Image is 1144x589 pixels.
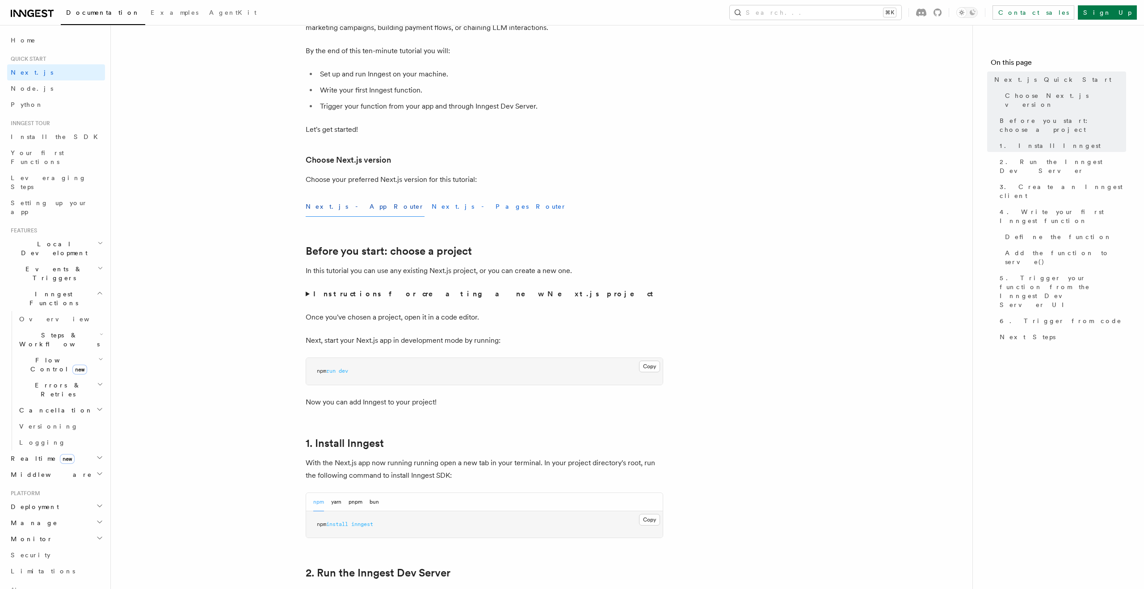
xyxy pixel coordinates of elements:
button: Manage [7,515,105,531]
a: Security [7,547,105,563]
span: 6. Trigger from code [1000,316,1122,325]
a: 2. Run the Inngest Dev Server [306,567,450,579]
a: 2. Run the Inngest Dev Server [996,154,1126,179]
span: Documentation [66,9,140,16]
button: bun [370,493,379,511]
button: Events & Triggers [7,261,105,286]
button: Middleware [7,467,105,483]
button: Next.js - App Router [306,197,425,217]
span: Realtime [7,454,75,463]
button: npm [313,493,324,511]
a: Add the function to serve() [1001,245,1126,270]
a: Home [7,32,105,48]
p: Now you can add Inngest to your project! [306,396,663,408]
a: Python [7,97,105,113]
span: Logging [19,439,66,446]
span: Examples [151,9,198,16]
span: Choose Next.js version [1005,91,1126,109]
span: Manage [7,518,58,527]
a: Next.js [7,64,105,80]
span: Next.js Quick Start [994,75,1111,84]
button: Search...⌘K [730,5,901,20]
p: Let's get started! [306,123,663,136]
span: Errors & Retries [16,381,97,399]
strong: Instructions for creating a new Next.js project [313,290,657,298]
span: Node.js [11,85,53,92]
li: Write your first Inngest function. [317,84,663,97]
p: Once you've chosen a project, open it in a code editor. [306,311,663,324]
a: Define the function [1001,229,1126,245]
button: Local Development [7,236,105,261]
span: Next.js [11,69,53,76]
button: yarn [331,493,341,511]
a: Next Steps [996,329,1126,345]
a: Your first Functions [7,145,105,170]
span: Quick start [7,55,46,63]
button: Monitor [7,531,105,547]
p: Next, start your Next.js app in development mode by running: [306,334,663,347]
span: Home [11,36,36,45]
a: Sign Up [1078,5,1137,20]
a: Before you start: choose a project [306,245,472,257]
button: Copy [639,361,660,372]
a: Examples [145,3,204,24]
span: 2. Run the Inngest Dev Server [1000,157,1126,175]
span: Events & Triggers [7,265,97,282]
li: Set up and run Inngest on your machine. [317,68,663,80]
h4: On this page [991,57,1126,72]
li: Trigger your function from your app and through Inngest Dev Server. [317,100,663,113]
p: In this tutorial you can use any existing Next.js project, or you can create a new one. [306,265,663,277]
a: 6. Trigger from code [996,313,1126,329]
span: AgentKit [209,9,257,16]
span: install [326,521,348,527]
a: Next.js Quick Start [991,72,1126,88]
kbd: ⌘K [883,8,896,17]
span: Define the function [1005,232,1112,241]
span: new [60,454,75,464]
a: 5. Trigger your function from the Inngest Dev Server UI [996,270,1126,313]
a: Choose Next.js version [306,154,391,166]
button: Copy [639,514,660,526]
span: Platform [7,490,40,497]
a: AgentKit [204,3,262,24]
span: Inngest Functions [7,290,97,307]
span: npm [317,368,326,374]
span: Steps & Workflows [16,331,100,349]
a: Versioning [16,418,105,434]
a: Setting up your app [7,195,105,220]
p: With the Next.js app now running running open a new tab in your terminal. In your project directo... [306,457,663,482]
span: run [326,368,336,374]
span: Python [11,101,43,108]
button: Toggle dark mode [956,7,978,18]
span: Install the SDK [11,133,103,140]
span: Overview [19,316,111,323]
span: Flow Control [16,356,98,374]
span: 5. Trigger your function from the Inngest Dev Server UI [1000,273,1126,309]
span: Inngest tour [7,120,50,127]
button: Steps & Workflows [16,327,105,352]
span: npm [317,521,326,527]
span: Cancellation [16,406,93,415]
a: Limitations [7,563,105,579]
a: Install the SDK [7,129,105,145]
a: Overview [16,311,105,327]
a: Node.js [7,80,105,97]
span: Local Development [7,240,97,257]
span: 4. Write your first Inngest function [1000,207,1126,225]
p: By the end of this ten-minute tutorial you will: [306,45,663,57]
button: Deployment [7,499,105,515]
span: new [72,365,87,374]
button: Cancellation [16,402,105,418]
button: pnpm [349,493,362,511]
span: Deployment [7,502,59,511]
span: dev [339,368,348,374]
span: Middleware [7,470,92,479]
a: 1. Install Inngest [306,437,384,450]
button: Next.js - Pages Router [432,197,567,217]
button: Flow Controlnew [16,352,105,377]
span: Features [7,227,37,234]
a: Leveraging Steps [7,170,105,195]
a: 3. Create an Inngest client [996,179,1126,204]
button: Realtimenew [7,450,105,467]
a: Before you start: choose a project [996,113,1126,138]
